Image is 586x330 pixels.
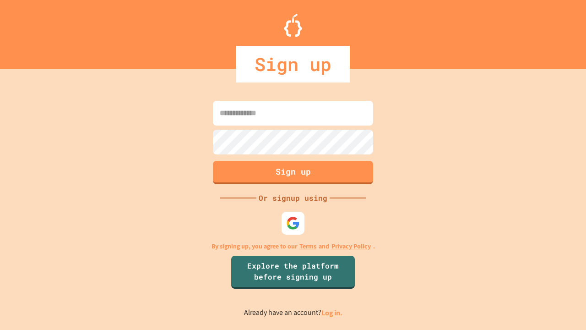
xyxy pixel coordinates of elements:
[213,161,373,184] button: Sign up
[331,242,371,251] a: Privacy Policy
[236,46,350,82] div: Sign up
[244,307,342,319] p: Already have an account?
[286,216,300,230] img: google-icon.svg
[548,293,577,321] iframe: chat widget
[212,242,375,251] p: By signing up, you agree to our and .
[299,242,316,251] a: Terms
[256,192,330,203] div: Or signup using
[231,256,355,289] a: Explore the platform before signing up
[321,308,342,318] a: Log in.
[510,253,577,292] iframe: chat widget
[284,14,302,37] img: Logo.svg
